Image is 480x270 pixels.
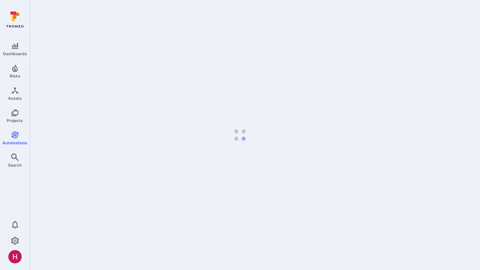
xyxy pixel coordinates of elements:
div: Harshil Parikh [8,250,22,263]
span: Search [8,163,22,168]
span: Dashboards [3,51,27,56]
span: Risks [10,73,20,78]
img: ACg8ocKzQzwPSwOZT_k9C736TfcBpCStqIZdMR9gXOhJgTaH9y_tsw=s96-c [8,250,22,263]
span: Assets [8,96,22,101]
span: Projects [7,118,23,123]
span: Automations [2,140,27,145]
